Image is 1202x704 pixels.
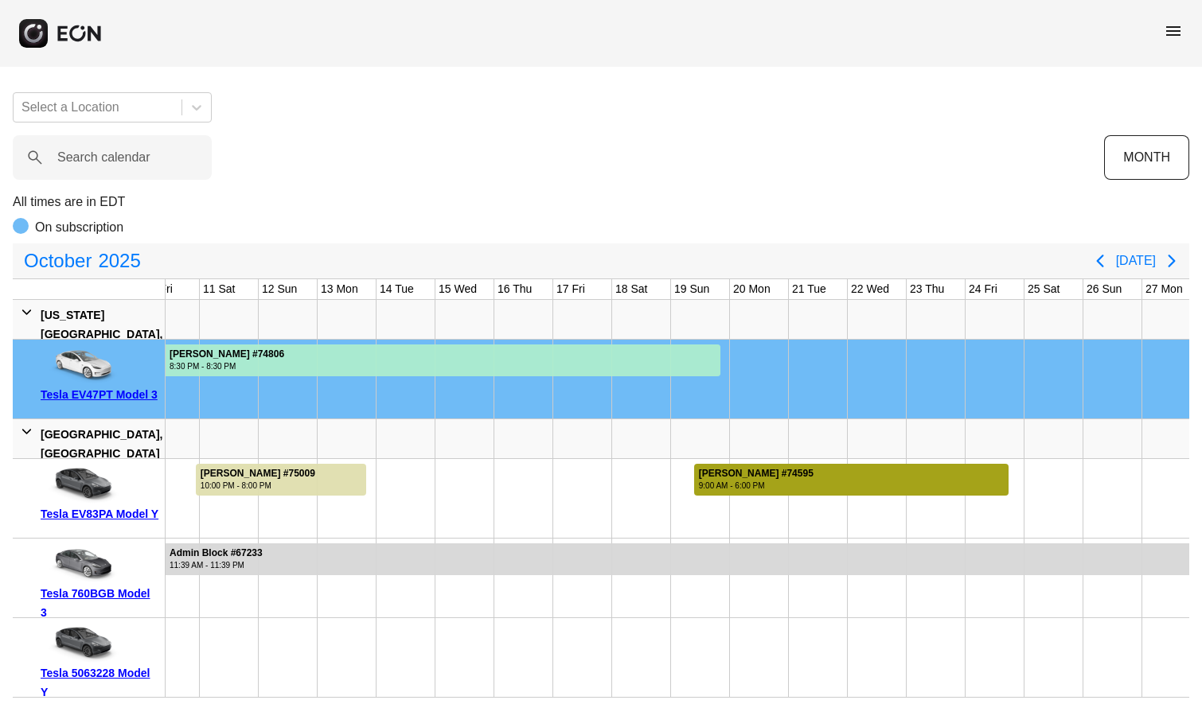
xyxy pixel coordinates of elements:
div: 11:39 AM - 11:39 PM [170,559,263,571]
div: [PERSON_NAME] #75009 [201,468,315,480]
div: 10:00 PM - 8:00 PM [201,480,315,492]
div: 14 Tue [377,279,417,299]
span: menu [1164,21,1183,41]
img: car [41,345,120,385]
div: Rented for 6 days by Ryotaro Fujii Current status is verified [693,459,1010,496]
div: [PERSON_NAME] #74595 [699,468,814,480]
div: 26 Sun [1083,279,1125,299]
div: Rented for 3 days by Xinyan Wang Current status is verified [195,459,367,496]
span: October [21,245,95,277]
div: 9:00 AM - 6:00 PM [699,480,814,492]
div: 27 Mon [1142,279,1186,299]
div: 12 Sun [259,279,300,299]
div: 19 Sun [671,279,712,299]
div: 22 Wed [848,279,892,299]
img: car [41,544,120,584]
img: car [41,624,120,663]
div: 11 Sat [200,279,238,299]
div: 23 Thu [907,279,947,299]
div: Tesla 760BGB Model 3 [41,584,159,622]
p: On subscription [35,218,123,237]
span: 2025 [95,245,143,277]
p: All times are in EDT [13,193,1189,212]
div: 25 Sat [1024,279,1063,299]
div: [US_STATE][GEOGRAPHIC_DATA], [GEOGRAPHIC_DATA] [41,305,162,363]
label: Search calendar [57,148,150,167]
div: 8:30 PM - 8:30 PM [170,360,284,372]
div: 24 Fri [966,279,1001,299]
button: October2025 [14,245,150,277]
div: 21 Tue [789,279,829,299]
div: Tesla EV83PA Model Y [41,504,159,523]
button: Previous page [1084,245,1116,277]
button: MONTH [1104,135,1189,180]
div: 20 Mon [730,279,774,299]
div: 16 Thu [494,279,535,299]
div: 15 Wed [435,279,480,299]
div: Tesla EV47PT Model 3 [41,385,159,404]
div: 13 Mon [318,279,361,299]
div: 18 Sat [612,279,650,299]
div: [GEOGRAPHIC_DATA], [GEOGRAPHIC_DATA] [41,425,162,463]
button: [DATE] [1116,247,1156,275]
div: [PERSON_NAME] #74806 [170,348,284,360]
div: Admin Block #67233 [170,547,263,559]
div: 17 Fri [553,279,588,299]
button: Next page [1156,245,1188,277]
img: car [41,465,120,504]
div: Tesla 5063228 Model Y [41,663,159,702]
